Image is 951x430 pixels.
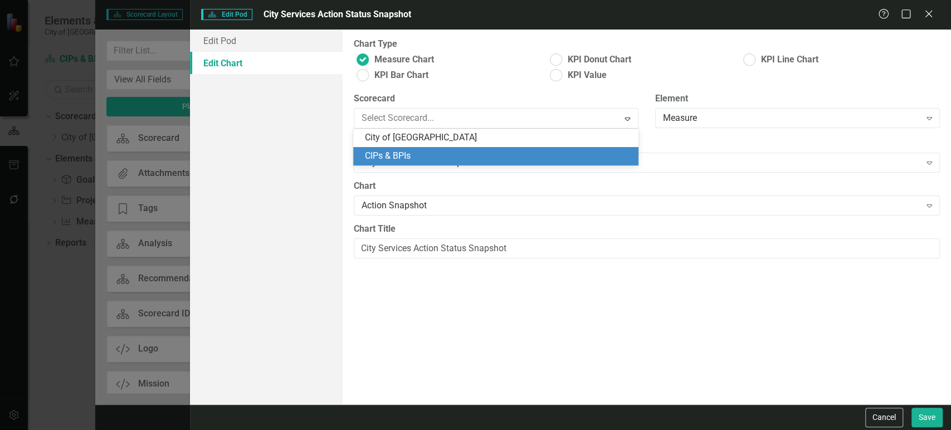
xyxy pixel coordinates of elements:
label: Scorecard [354,92,638,105]
span: Edit Pod [201,9,252,20]
label: Chart Type [354,38,397,51]
span: KPI Bar Chart [374,69,428,82]
div: Action Snapshot [362,199,920,212]
div: Measure [663,112,920,125]
span: Measure Chart [374,53,434,66]
a: Edit Pod [190,30,342,52]
label: Chart Title [354,223,940,236]
span: KPI Donut Chart [568,53,631,66]
div: City of [GEOGRAPHIC_DATA] [364,131,631,144]
label: Element [655,92,940,105]
span: KPI Line Chart [761,53,818,66]
div: CIPs & BPIs [364,150,631,163]
button: Cancel [865,408,903,427]
label: Chart [354,180,940,193]
span: City Services Action Status Snapshot [264,9,411,19]
a: Edit Chart [190,52,342,74]
div: City Services Action Snapshot [362,157,920,169]
button: Save [911,408,943,427]
label: Measure [354,137,940,150]
span: KPI Value [568,69,607,82]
